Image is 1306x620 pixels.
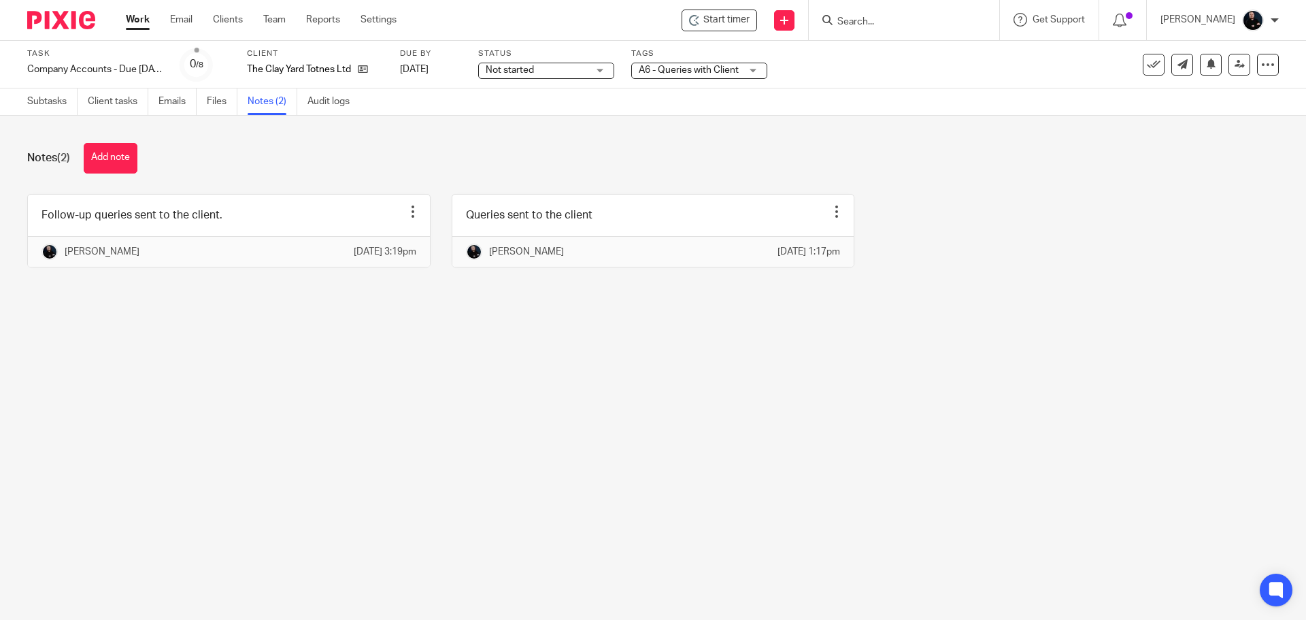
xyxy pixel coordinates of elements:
a: Notes (2) [248,88,297,115]
small: /8 [196,61,203,69]
p: [DATE] 3:19pm [354,245,416,259]
a: Work [126,13,150,27]
a: Settings [361,13,397,27]
a: Reports [306,13,340,27]
img: Headshots%20accounting4everything_Poppy%20Jakes%20Photography-2203.jpg [466,244,482,260]
img: Pixie [27,11,95,29]
img: Headshots%20accounting4everything_Poppy%20Jakes%20Photography-2203.jpg [1242,10,1264,31]
h1: Notes [27,151,70,165]
span: Start timer [703,13,750,27]
a: Emails [158,88,197,115]
p: The Clay Yard Totnes Ltd [247,63,351,76]
span: A6 - Queries with Client [639,65,739,75]
label: Status [478,48,614,59]
label: Task [27,48,163,59]
p: [PERSON_NAME] [489,245,564,259]
button: Add note [84,143,137,174]
a: Subtasks [27,88,78,115]
div: Company Accounts - Due 1st May 2023 Onwards [27,63,163,76]
a: Audit logs [307,88,360,115]
label: Tags [631,48,767,59]
a: Email [170,13,192,27]
label: Client [247,48,383,59]
div: 0 [190,56,203,72]
input: Search [836,16,958,29]
div: The Clay Yard Totnes Ltd - Company Accounts - Due 1st May 2023 Onwards [682,10,757,31]
a: Client tasks [88,88,148,115]
label: Due by [400,48,461,59]
span: [DATE] [400,65,429,74]
span: Not started [486,65,534,75]
img: Headshots%20accounting4everything_Poppy%20Jakes%20Photography-2203.jpg [41,244,58,260]
a: Clients [213,13,243,27]
span: (2) [57,152,70,163]
div: Company Accounts - Due [DATE] Onwards [27,63,163,76]
p: [DATE] 1:17pm [777,245,840,259]
p: [PERSON_NAME] [65,245,139,259]
span: Get Support [1033,15,1085,25]
a: Files [207,88,237,115]
p: [PERSON_NAME] [1160,13,1235,27]
a: Team [263,13,286,27]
